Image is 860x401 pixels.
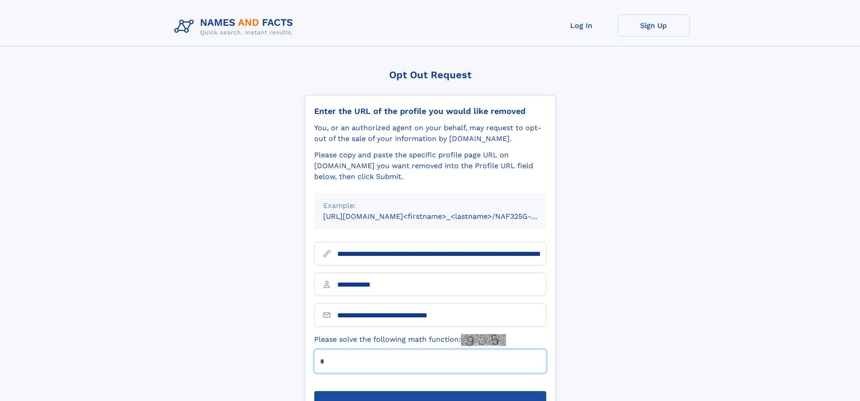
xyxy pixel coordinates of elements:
[314,334,506,346] label: Please solve the following math function:
[323,212,563,221] small: [URL][DOMAIN_NAME]<firstname>_<lastname>/NAF325G-xxxxxxxx
[545,14,618,37] a: Log In
[314,150,546,182] div: Please copy and paste the specific profile page URL on [DOMAIN_NAME] you want removed into the Pr...
[323,200,537,211] div: Example:
[618,14,690,37] a: Sign Up
[171,14,301,39] img: Logo Names and Facts
[314,106,546,116] div: Enter the URL of the profile you would like removed
[314,123,546,144] div: You, or an authorized agent on your behalf, may request to opt-out of the sale of your informatio...
[305,69,556,80] div: Opt Out Request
